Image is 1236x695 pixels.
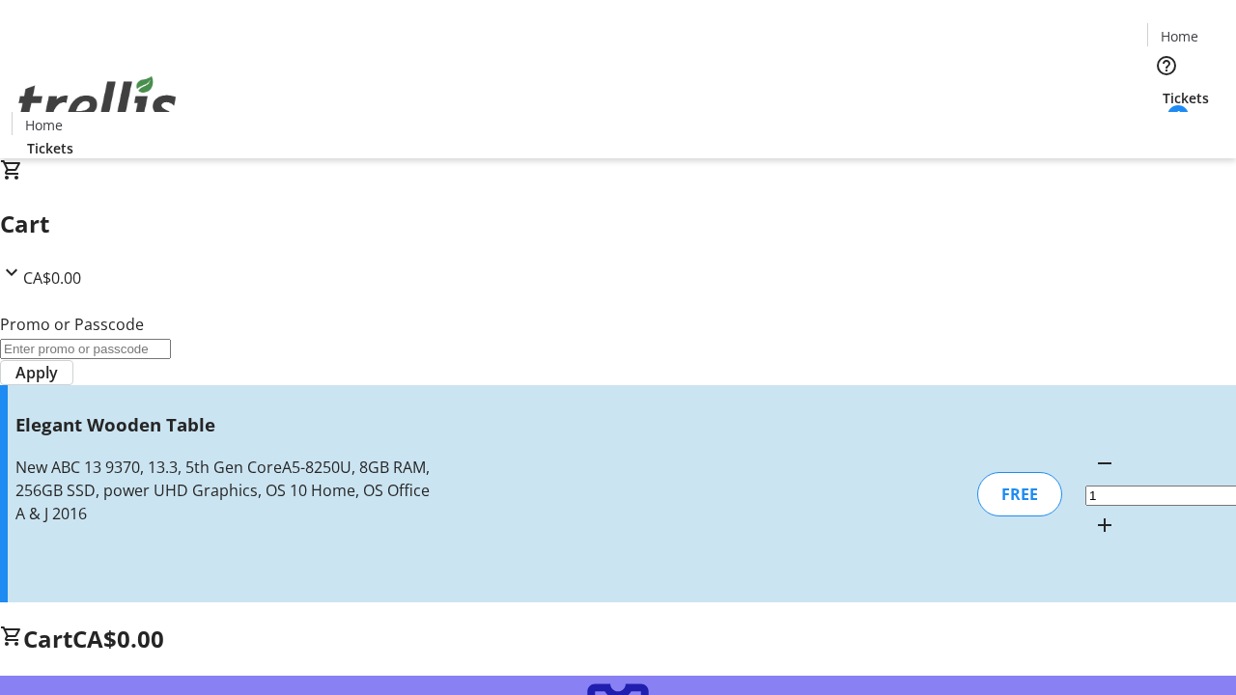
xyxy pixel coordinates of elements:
h3: Elegant Wooden Table [15,411,437,438]
button: Cart [1147,108,1186,147]
img: Orient E2E Organization KvdNOVyq9U's Logo [12,55,183,152]
span: Home [1161,26,1198,46]
a: Home [1148,26,1210,46]
a: Tickets [12,138,89,158]
button: Help [1147,46,1186,85]
span: Apply [15,361,58,384]
span: Home [25,115,63,135]
button: Decrement by one [1085,444,1124,483]
div: New ABC 13 9370, 13.3, 5th Gen CoreA5-8250U, 8GB RAM, 256GB SSD, power UHD Graphics, OS 10 Home, ... [15,456,437,525]
span: CA$0.00 [72,623,164,654]
button: Increment by one [1085,506,1124,544]
span: CA$0.00 [23,267,81,289]
span: Tickets [1163,88,1209,108]
div: FREE [977,472,1062,516]
span: Tickets [27,138,73,158]
a: Home [13,115,74,135]
a: Tickets [1147,88,1224,108]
